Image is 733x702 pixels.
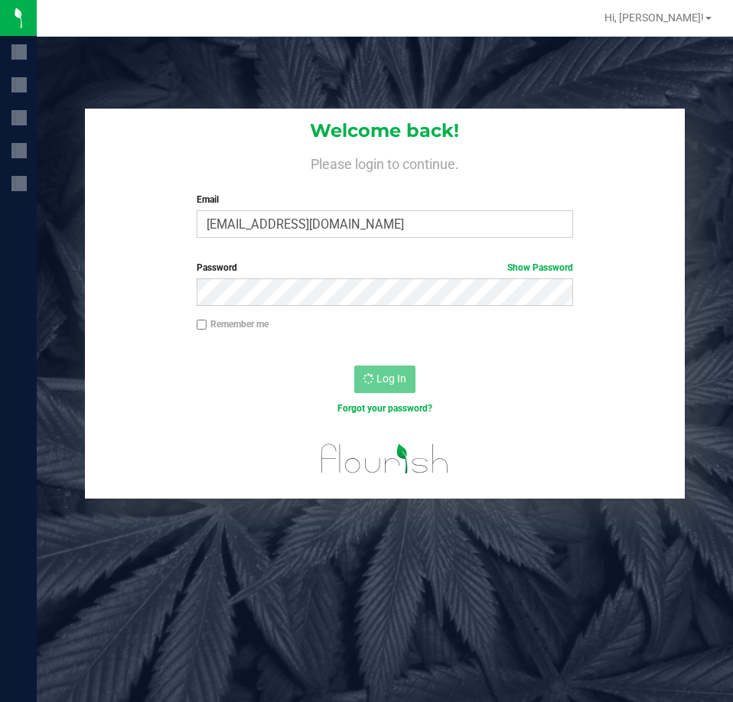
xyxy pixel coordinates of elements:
[376,372,406,385] span: Log In
[197,193,573,206] label: Email
[507,262,573,273] a: Show Password
[197,320,207,330] input: Remember me
[604,11,704,24] span: Hi, [PERSON_NAME]!
[85,121,684,141] h1: Welcome back!
[337,403,432,414] a: Forgot your password?
[197,262,237,273] span: Password
[310,431,460,486] img: flourish_logo.svg
[354,366,415,393] button: Log In
[197,317,269,331] label: Remember me
[85,153,684,171] h4: Please login to continue.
